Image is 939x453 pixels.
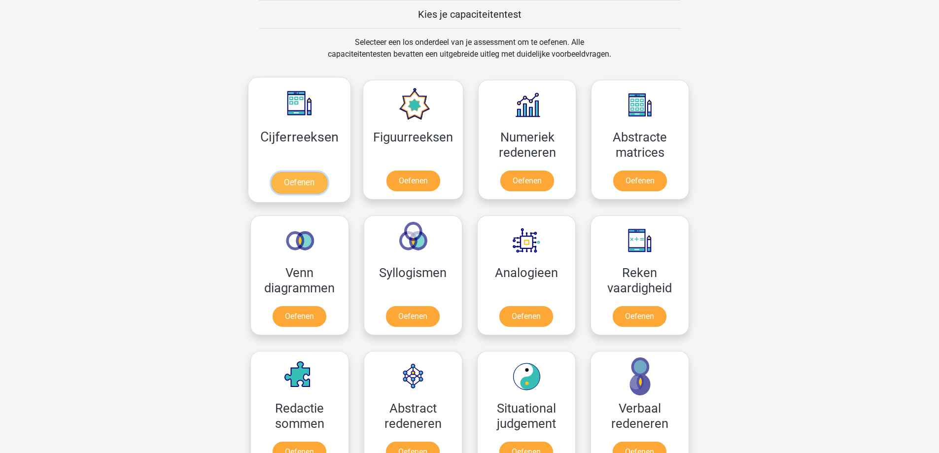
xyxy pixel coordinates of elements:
[499,306,553,327] a: Oefenen
[386,306,440,327] a: Oefenen
[271,172,327,194] a: Oefenen
[500,171,554,191] a: Oefenen
[273,306,326,327] a: Oefenen
[613,306,666,327] a: Oefenen
[613,171,667,191] a: Oefenen
[318,36,621,72] div: Selecteer een los onderdeel van je assessment om te oefenen. Alle capaciteitentesten bevatten een...
[386,171,440,191] a: Oefenen
[259,8,680,20] h5: Kies je capaciteitentest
